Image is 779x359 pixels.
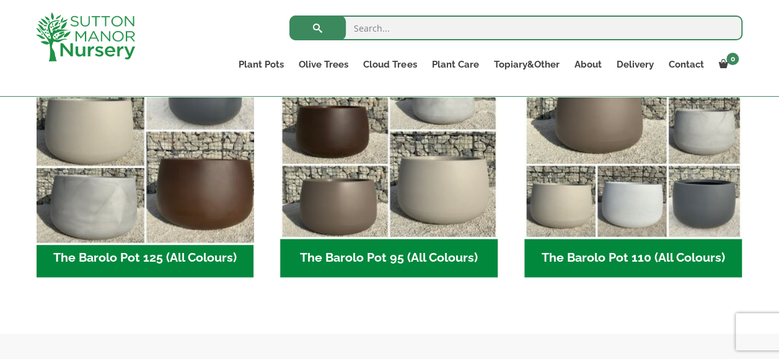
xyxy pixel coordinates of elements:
a: Plant Pots [231,56,291,73]
img: The Barolo Pot 95 (All Colours) [280,22,498,239]
a: Visit product category The Barolo Pot 95 (All Colours) [280,22,498,277]
a: Visit product category The Barolo Pot 125 (All Colours) [37,22,254,277]
img: The Barolo Pot 125 (All Colours) [31,16,259,244]
a: Cloud Trees [356,56,424,73]
span: 0 [726,53,739,65]
a: 0 [711,56,742,73]
h2: The Barolo Pot 95 (All Colours) [280,239,498,277]
input: Search... [289,16,742,40]
img: The Barolo Pot 110 (All Colours) [524,22,742,239]
a: Plant Care [424,56,486,73]
a: About [566,56,609,73]
img: logo [36,12,135,61]
a: Olive Trees [291,56,356,73]
a: Visit product category The Barolo Pot 110 (All Colours) [524,22,742,277]
h2: The Barolo Pot 125 (All Colours) [37,239,254,277]
a: Contact [661,56,711,73]
a: Topiary&Other [486,56,566,73]
a: Delivery [609,56,661,73]
h2: The Barolo Pot 110 (All Colours) [524,239,742,277]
